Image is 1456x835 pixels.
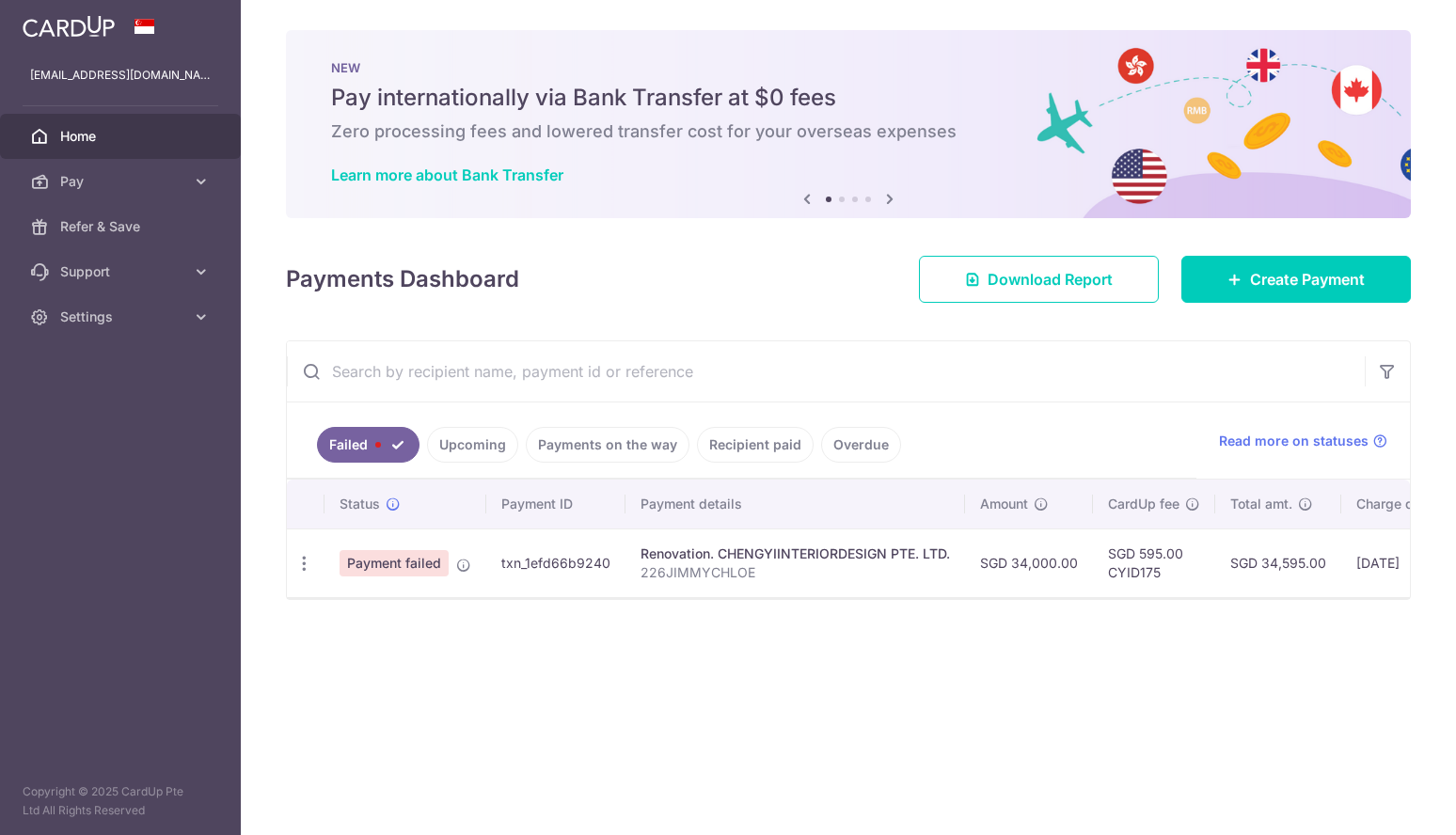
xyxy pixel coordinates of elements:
th: Payment details [625,480,965,528]
a: Learn more about Bank Transfer [331,165,563,184]
td: SGD 595.00 CYID175 [1093,528,1215,597]
input: Search by recipient name, payment id or reference [287,341,1365,402]
span: Payment failed [340,550,449,576]
h5: Pay internationally via Bank Transfer at $0 fees [331,83,1366,113]
span: Total amt. [1230,495,1292,513]
div: Renovation. CHENGYIINTERIORDESIGN PTE. LTD. [641,544,950,563]
p: 226JIMMYCHLOE [641,563,950,582]
span: Charge date [1356,495,1433,513]
a: Read more on statuses [1219,432,1387,450]
span: Settings [60,307,184,326]
a: Payments on the way [526,427,689,463]
span: Home [60,127,184,146]
span: Amount [980,495,1028,513]
img: CardUp [23,15,115,38]
th: Payment ID [486,480,625,528]
img: Bank transfer banner [286,30,1411,218]
a: Download Report [919,256,1159,303]
td: SGD 34,000.00 [965,528,1093,597]
span: CardUp fee [1108,495,1179,513]
td: SGD 34,595.00 [1215,528,1341,597]
h4: Payments Dashboard [286,262,519,296]
a: Recipient paid [697,427,814,463]
span: Pay [60,172,184,191]
span: Read more on statuses [1219,432,1369,450]
span: Refer & Save [60,217,184,236]
a: Upcoming [427,427,518,463]
span: Support [60,262,184,281]
h6: Zero processing fees and lowered transfer cost for your overseas expenses [331,120,1366,143]
span: Create Payment [1250,268,1365,291]
a: Create Payment [1181,256,1411,303]
td: txn_1efd66b9240 [486,528,625,597]
a: Overdue [821,427,901,463]
a: Failed [317,427,419,463]
p: [EMAIL_ADDRESS][DOMAIN_NAME] [30,66,211,85]
span: Status [340,495,380,513]
p: NEW [331,60,1366,75]
span: Download Report [988,268,1113,291]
